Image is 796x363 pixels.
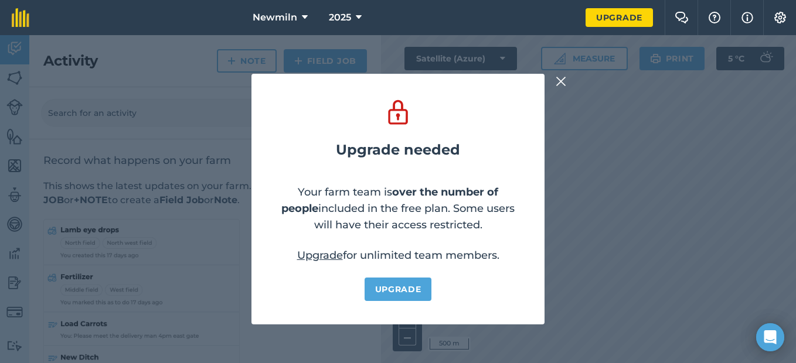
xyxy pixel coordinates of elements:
[281,186,498,215] strong: over the number of people
[756,323,784,351] div: Open Intercom Messenger
[329,11,351,25] span: 2025
[12,8,29,27] img: fieldmargin Logo
[336,142,460,158] h2: Upgrade needed
[297,247,499,263] p: for unlimited team members.
[675,12,689,23] img: Two speech bubbles overlapping with the left bubble in the forefront
[556,74,566,88] img: svg+xml;base64,PHN2ZyB4bWxucz0iaHR0cDovL3d3dy53My5vcmcvMjAwMC9zdmciIHdpZHRoPSIyMiIgaGVpZ2h0PSIzMC...
[586,8,653,27] a: Upgrade
[365,278,432,301] a: Upgrade
[773,12,787,23] img: A cog icon
[707,12,722,23] img: A question mark icon
[741,11,753,25] img: svg+xml;base64,PHN2ZyB4bWxucz0iaHR0cDovL3d3dy53My5vcmcvMjAwMC9zdmciIHdpZHRoPSIxNyIgaGVpZ2h0PSIxNy...
[297,249,343,262] a: Upgrade
[275,184,521,233] p: Your farm team is included in the free plan. Some users will have their access restricted.
[253,11,297,25] span: Newmiln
